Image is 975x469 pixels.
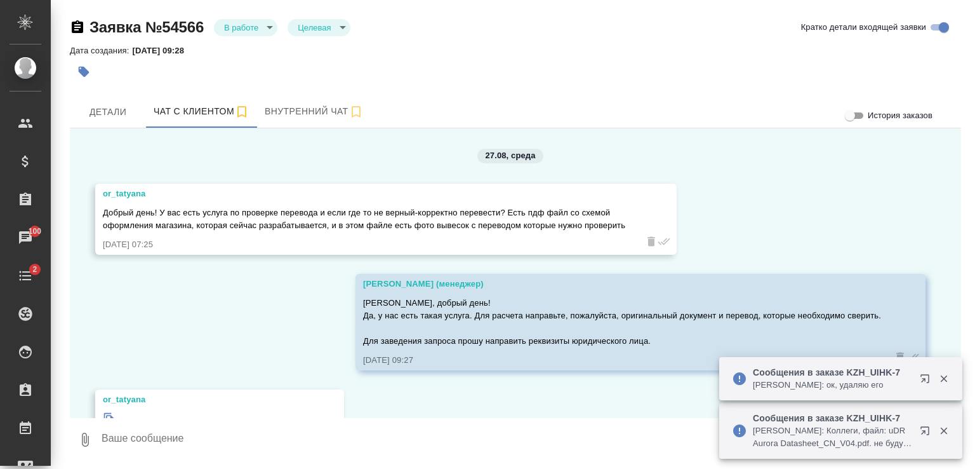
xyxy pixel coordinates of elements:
div: or_tatyana [103,187,632,200]
span: Добрый день! У вас есть услуга по проверке перевода и если где то не верный-корректно перевести? ... [103,208,625,230]
span: Чат с клиентом [154,104,249,119]
button: Целевая [294,22,335,33]
button: Открыть в новой вкладке [912,418,943,449]
p: Сообщения в заказе KZH_UIHK-7 [753,366,912,379]
div: [DATE] 09:27 [363,354,881,367]
button: Закрыть [931,425,957,437]
div: [PERSON_NAME] (менеджер) [363,278,881,290]
button: Закрыть [931,373,957,384]
button: Добавить тэг [70,58,98,86]
span: Внутренний чат [265,104,364,119]
span: [PERSON_NAME], добрый день! Да, у нас есть такая услуга. Для расчета направьте, пожалуйста, ориги... [363,298,881,346]
svg: Подписаться [234,104,249,119]
span: История заказов [868,109,932,122]
p: [DATE] 09:28 [132,46,194,55]
div: В работе [288,19,350,36]
a: 100 [3,222,48,254]
button: 391680471 (or_tatyana) - (undefined) [146,96,257,128]
p: [PERSON_NAME]: ок, удаляю его [753,379,912,391]
p: Дата создания: [70,46,132,55]
a: Заявка №54566 [90,18,204,36]
p: [PERSON_NAME]: Коллеги, файл: uDR Aurora Datasheet_CN_V04.pdf. не будут переводить [753,425,912,450]
p: Сообщения в заказе KZH_UIHK-7 [753,412,912,425]
button: В работе [220,22,262,33]
span: Кратко детали входящей заявки [801,21,926,34]
p: 27.08, среда [485,149,535,162]
a: 2 [3,260,48,292]
div: [DATE] 07:25 [103,238,632,251]
svg: Подписаться [348,104,364,119]
span: 100 [21,225,50,238]
div: В работе [214,19,277,36]
span: 2 [25,263,44,276]
div: or_tatyana [103,393,300,406]
button: Скопировать ссылку [70,20,85,35]
span: Детали [77,104,138,120]
button: Открыть в новой вкладке [912,366,943,397]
